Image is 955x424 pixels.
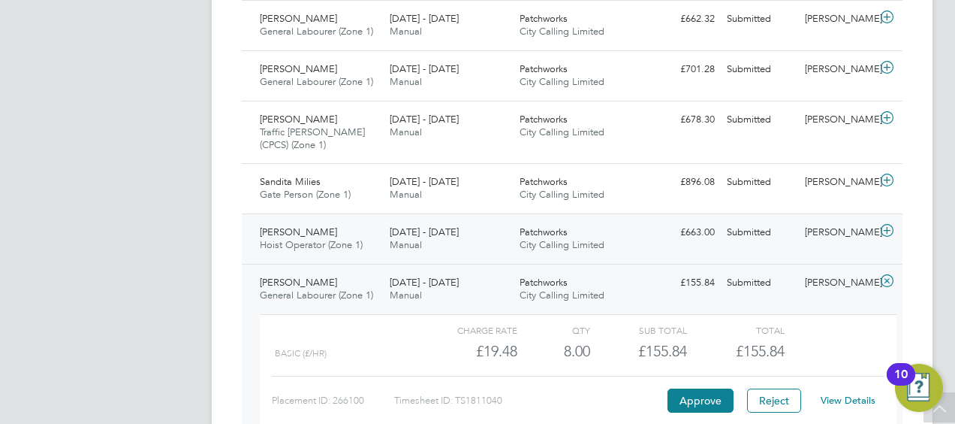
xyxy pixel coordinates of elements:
[517,321,590,339] div: QTY
[894,374,908,394] div: 10
[643,170,721,195] div: £896.08
[895,364,943,412] button: Open Resource Center, 10 new notifications
[721,57,799,82] div: Submitted
[520,62,568,75] span: Patchworks
[275,348,327,359] span: Basic (£/HR)
[260,126,365,151] span: Traffic [PERSON_NAME] (CPCS) (Zone 1)
[390,188,422,201] span: Manual
[260,25,373,38] span: General Labourer (Zone 1)
[590,339,687,364] div: £155.84
[520,75,604,88] span: City Calling Limited
[643,57,721,82] div: £701.28
[420,339,517,364] div: £19.48
[736,342,785,360] span: £155.84
[390,75,422,88] span: Manual
[590,321,687,339] div: Sub Total
[520,175,568,188] span: Patchworks
[667,389,734,413] button: Approve
[260,75,373,88] span: General Labourer (Zone 1)
[390,238,422,251] span: Manual
[260,113,337,126] span: [PERSON_NAME]
[721,170,799,195] div: Submitted
[260,175,321,188] span: Sandita Milies
[643,108,721,132] div: £678.30
[643,7,721,32] div: £662.32
[390,126,422,138] span: Manual
[390,226,459,238] span: [DATE] - [DATE]
[390,289,422,301] span: Manual
[520,25,604,38] span: City Calling Limited
[799,57,877,82] div: [PERSON_NAME]
[520,226,568,238] span: Patchworks
[520,188,604,201] span: City Calling Limited
[390,62,459,75] span: [DATE] - [DATE]
[721,7,799,32] div: Submitted
[260,238,363,251] span: Hoist Operator (Zone 1)
[799,7,877,32] div: [PERSON_NAME]
[390,276,459,289] span: [DATE] - [DATE]
[390,25,422,38] span: Manual
[520,276,568,289] span: Patchworks
[520,12,568,25] span: Patchworks
[520,289,604,301] span: City Calling Limited
[260,289,373,301] span: General Labourer (Zone 1)
[390,12,459,25] span: [DATE] - [DATE]
[643,220,721,245] div: £663.00
[260,188,351,201] span: Gate Person (Zone 1)
[520,126,604,138] span: City Calling Limited
[799,271,877,295] div: [PERSON_NAME]
[799,170,877,195] div: [PERSON_NAME]
[390,113,459,126] span: [DATE] - [DATE]
[721,108,799,132] div: Submitted
[687,321,784,339] div: Total
[394,389,664,413] div: Timesheet ID: TS1811040
[272,389,394,413] div: Placement ID: 266100
[520,113,568,126] span: Patchworks
[747,389,801,413] button: Reject
[721,220,799,245] div: Submitted
[643,271,721,295] div: £155.84
[517,339,590,364] div: 8.00
[520,238,604,251] span: City Calling Limited
[260,62,337,75] span: [PERSON_NAME]
[821,394,875,407] a: View Details
[420,321,517,339] div: Charge rate
[799,220,877,245] div: [PERSON_NAME]
[799,108,877,132] div: [PERSON_NAME]
[721,271,799,295] div: Submitted
[260,276,337,289] span: [PERSON_NAME]
[260,12,337,25] span: [PERSON_NAME]
[260,226,337,238] span: [PERSON_NAME]
[390,175,459,188] span: [DATE] - [DATE]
